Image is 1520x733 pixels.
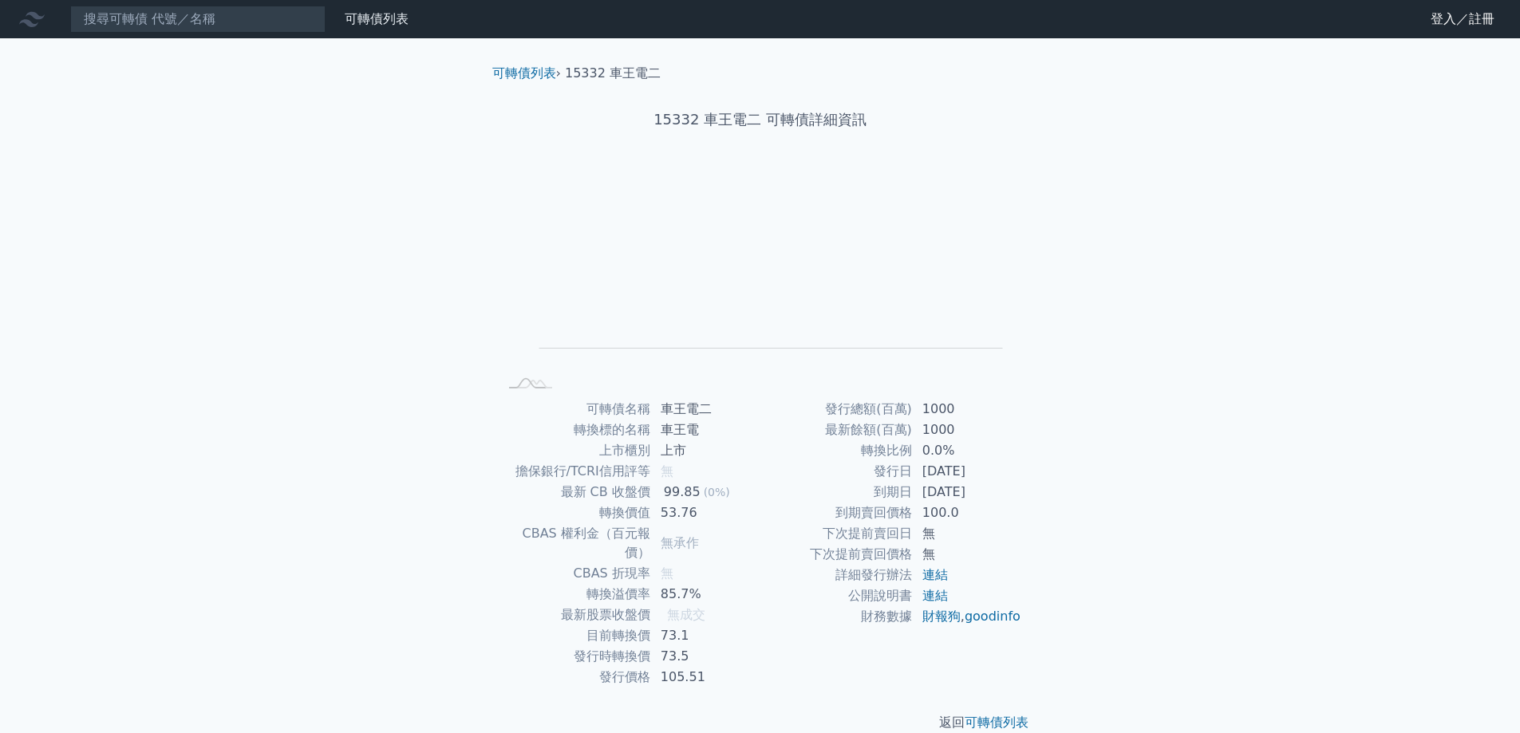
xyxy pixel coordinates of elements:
[913,420,1022,440] td: 1000
[922,567,948,582] a: 連結
[651,502,760,523] td: 53.76
[492,64,561,83] li: ›
[499,420,651,440] td: 轉換標的名稱
[913,482,1022,502] td: [DATE]
[499,625,651,646] td: 目前轉換價
[913,606,1022,627] td: ,
[760,523,913,544] td: 下次提前賣回日
[922,609,961,624] a: 財報狗
[1418,6,1507,32] a: 登入／註冊
[651,584,760,605] td: 85.7%
[499,502,651,523] td: 轉換價值
[492,65,556,81] a: 可轉債列表
[667,607,705,622] span: 無成交
[760,565,913,585] td: 詳細發行辦法
[913,544,1022,565] td: 無
[524,181,1003,372] g: Chart
[913,440,1022,461] td: 0.0%
[499,523,651,563] td: CBAS 權利金（百元報價）
[70,6,326,33] input: 搜尋可轉債 代號／名稱
[760,544,913,565] td: 下次提前賣回價格
[651,420,760,440] td: 車王電
[913,502,1022,523] td: 100.0
[480,713,1041,732] p: 返回
[565,64,661,83] li: 15332 車王電二
[760,502,913,523] td: 到期賣回價格
[651,399,760,420] td: 車王電二
[651,646,760,667] td: 73.5
[499,440,651,461] td: 上市櫃別
[651,625,760,646] td: 73.1
[965,715,1028,730] a: 可轉債列表
[345,11,409,26] a: 可轉債列表
[480,108,1041,131] h1: 15332 車王電二 可轉債詳細資訊
[499,646,651,667] td: 發行時轉換價
[499,399,651,420] td: 可轉債名稱
[499,584,651,605] td: 轉換溢價率
[760,461,913,482] td: 發行日
[760,399,913,420] td: 發行總額(百萬)
[661,463,673,479] span: 無
[965,609,1021,624] a: goodinfo
[661,566,673,581] span: 無
[913,523,1022,544] td: 無
[661,483,704,502] div: 99.85
[913,399,1022,420] td: 1000
[651,667,760,688] td: 105.51
[913,461,1022,482] td: [DATE]
[499,563,651,584] td: CBAS 折現率
[704,486,730,499] span: (0%)
[499,605,651,625] td: 最新股票收盤價
[499,667,651,688] td: 發行價格
[499,461,651,482] td: 擔保銀行/TCRI信用評等
[661,535,699,550] span: 無承作
[760,482,913,502] td: 到期日
[651,440,760,461] td: 上市
[760,420,913,440] td: 最新餘額(百萬)
[760,440,913,461] td: 轉換比例
[760,585,913,606] td: 公開說明書
[922,588,948,603] a: 連結
[499,482,651,502] td: 最新 CB 收盤價
[760,606,913,627] td: 財務數據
